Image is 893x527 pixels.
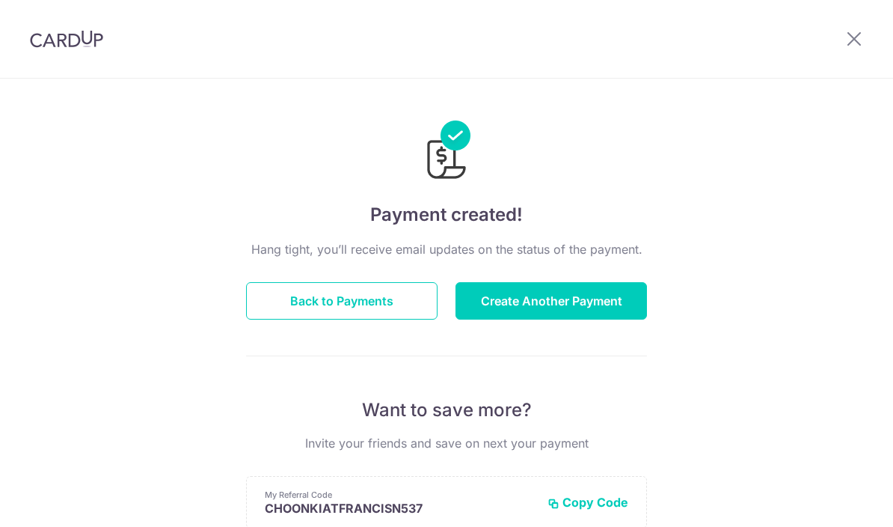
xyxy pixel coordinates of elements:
p: Invite your friends and save on next your payment [246,434,647,452]
img: CardUp [30,30,103,48]
button: Back to Payments [246,282,438,320]
button: Create Another Payment [455,282,647,320]
button: Copy Code [547,495,628,510]
h4: Payment created! [246,201,647,228]
p: My Referral Code [265,489,536,501]
p: Hang tight, you’ll receive email updates on the status of the payment. [246,240,647,258]
img: Payments [423,121,470,183]
p: CHOONKIATFRANCISN537 [265,501,536,516]
p: Want to save more? [246,398,647,422]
